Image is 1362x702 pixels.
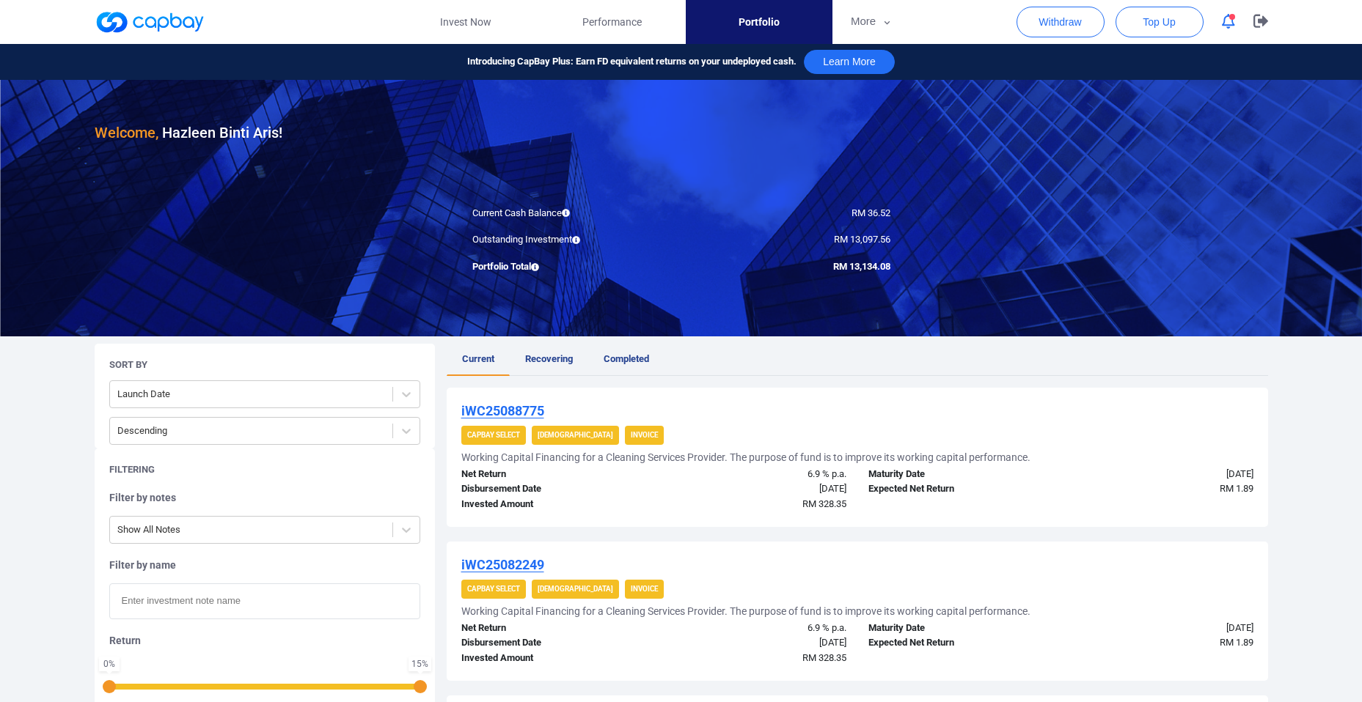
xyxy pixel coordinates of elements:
[109,491,420,504] h5: Filter by notes
[467,585,520,593] strong: CapBay Select
[538,585,613,593] strong: [DEMOGRAPHIC_DATA]
[538,431,613,439] strong: [DEMOGRAPHIC_DATA]
[467,431,520,439] strong: CapBay Select
[461,403,544,418] u: iWC25088775
[461,259,681,275] div: Portfolio Total
[1017,7,1105,37] button: Withdraw
[653,621,857,636] div: 6.9 % p.a.
[450,635,654,651] div: Disbursement Date
[450,467,654,482] div: Net Return
[102,659,117,668] div: 0 %
[461,605,1030,618] h5: Working Capital Financing for a Cleaning Services Provider. The purpose of fund is to improve its...
[461,451,1030,464] h5: Working Capital Financing for a Cleaning Services Provider. The purpose of fund is to improve its...
[461,557,544,572] u: iWC25082249
[450,621,654,636] div: Net Return
[109,463,155,476] h5: Filtering
[109,634,420,647] h5: Return
[653,481,857,497] div: [DATE]
[852,207,890,218] span: RM 36.52
[1220,637,1253,648] span: RM 1.89
[109,358,147,372] h5: Sort By
[461,206,681,221] div: Current Cash Balance
[467,54,797,70] span: Introducing CapBay Plus: Earn FD equivalent returns on your undeployed cash.
[804,50,895,74] button: Learn More
[461,232,681,248] div: Outstanding Investment
[653,467,857,482] div: 6.9 % p.a.
[1061,621,1264,636] div: [DATE]
[631,431,658,439] strong: Invoice
[834,234,890,245] span: RM 13,097.56
[802,652,846,663] span: RM 328.35
[95,124,158,141] span: Welcome,
[802,498,846,509] span: RM 328.35
[109,583,420,619] input: Enter investment note name
[1116,7,1204,37] button: Top Up
[604,353,649,364] span: Completed
[95,121,282,144] h3: Hazleen Binti Aris !
[857,481,1061,497] div: Expected Net Return
[1143,15,1175,29] span: Top Up
[857,467,1061,482] div: Maturity Date
[462,353,494,364] span: Current
[411,659,428,668] div: 15 %
[833,261,890,272] span: RM 13,134.08
[653,635,857,651] div: [DATE]
[857,621,1061,636] div: Maturity Date
[525,353,573,364] span: Recovering
[1220,483,1253,494] span: RM 1.89
[450,651,654,666] div: Invested Amount
[631,585,658,593] strong: Invoice
[450,481,654,497] div: Disbursement Date
[857,635,1061,651] div: Expected Net Return
[1061,467,1264,482] div: [DATE]
[450,497,654,512] div: Invested Amount
[582,14,642,30] span: Performance
[739,14,780,30] span: Portfolio
[109,558,420,572] h5: Filter by name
